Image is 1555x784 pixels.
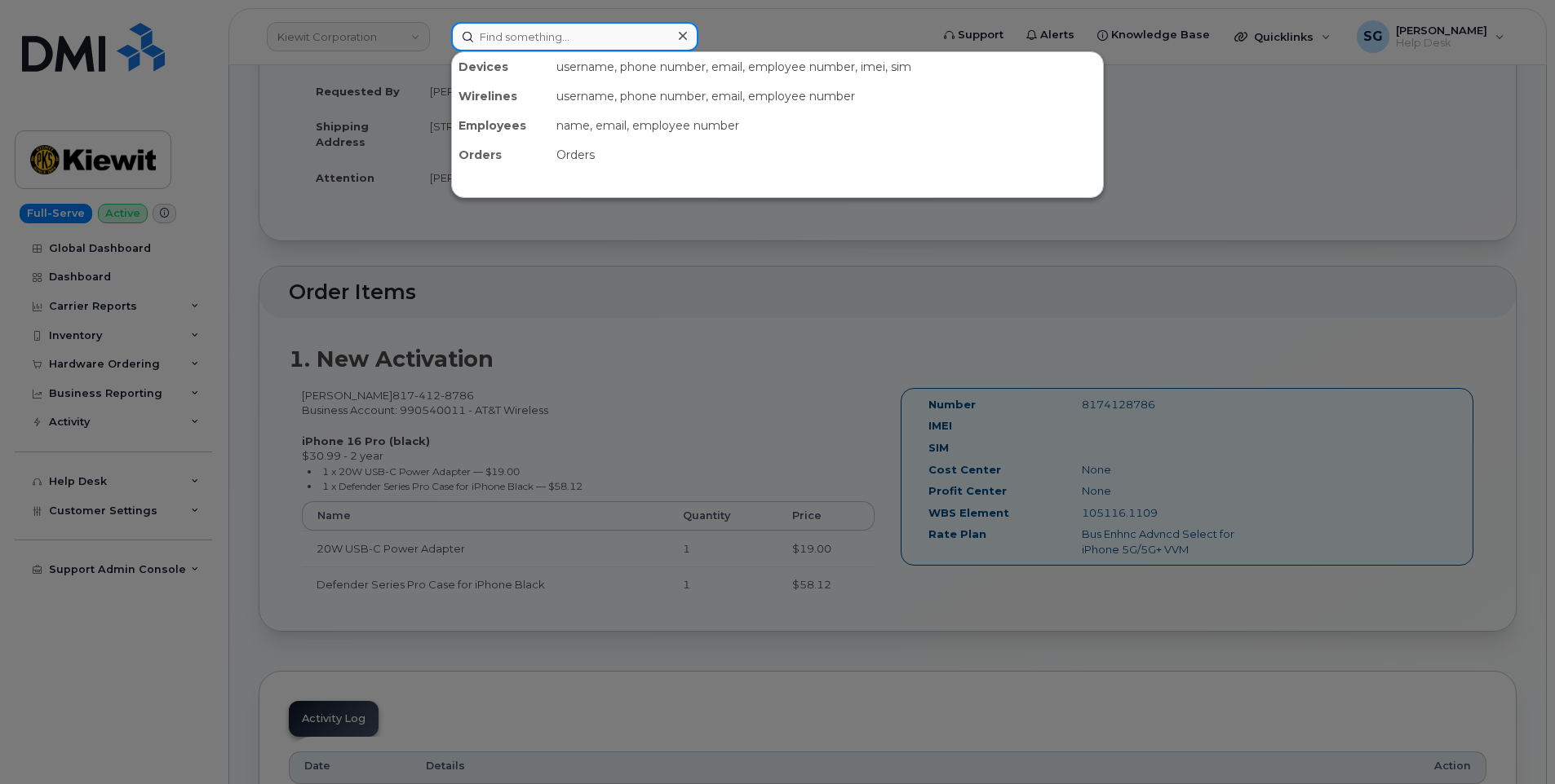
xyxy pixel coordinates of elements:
[550,81,1103,111] div: username, phone number, email, employee number
[550,52,1103,81] div: username, phone number, email, employee number, imei, sim
[452,111,550,140] div: Employees
[452,140,550,170] div: Orders
[451,22,698,51] input: Find something...
[452,52,550,81] div: Devices
[550,140,1103,170] div: Orders
[452,81,550,111] div: Wirelines
[1484,713,1543,772] iframe: Messenger Launcher
[550,111,1103,140] div: name, email, employee number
